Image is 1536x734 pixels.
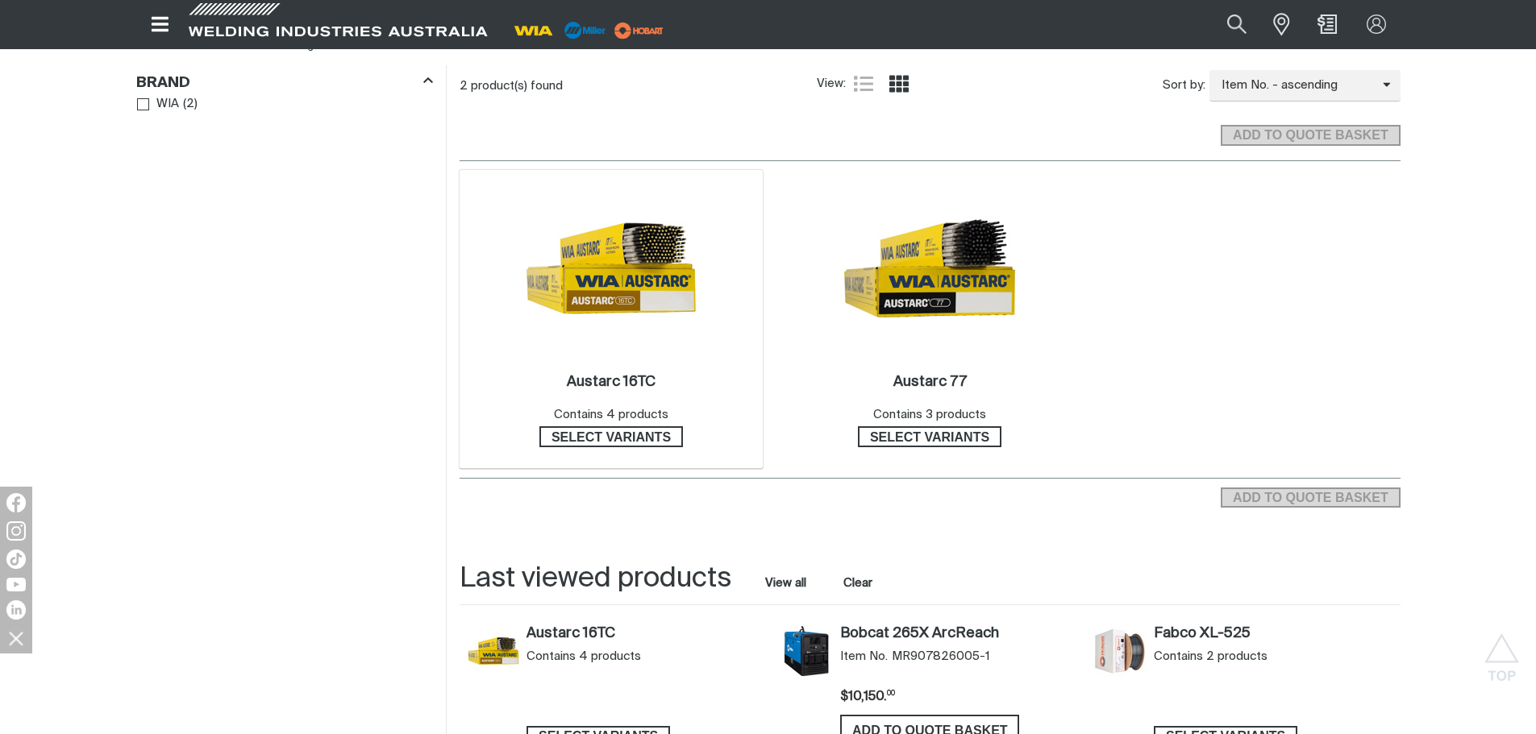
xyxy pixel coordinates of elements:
[6,493,26,512] img: Facebook
[460,106,1401,151] section: Add to cart control
[2,624,30,652] img: hide socials
[1221,487,1400,508] button: Add selected products to the shopping cart
[567,375,656,389] h2: Austarc 16TC
[817,75,846,93] span: View:
[893,375,967,389] h2: Austarc 77
[892,649,990,665] span: MR907826005-1
[1163,77,1205,95] span: Sort by:
[840,625,1078,643] a: Bobcat 265X ArcReach
[554,406,668,425] div: Contains 4 products
[765,575,806,591] a: View all last viewed products
[6,521,26,541] img: Instagram
[1222,487,1398,508] span: ADD TO QUOTE BASKET
[893,373,967,392] a: Austarc 77
[525,182,697,355] img: Austarc 16TC
[136,65,433,116] aside: Filters
[1209,6,1264,43] button: Search products
[1484,633,1520,670] button: Scroll to top
[137,93,180,115] a: WIA
[541,426,681,447] span: Select variants
[610,19,668,43] img: miller
[460,65,1401,106] section: Product list controls
[567,373,656,392] a: Austarc 16TC
[1221,125,1400,146] button: Add selected products to the shopping cart
[6,549,26,569] img: TikTok
[468,625,519,677] img: Austarc 16TC
[840,649,888,665] span: Item No.
[840,689,1078,706] div: Price
[780,625,832,677] img: Bobcat 265X ArcReach
[840,690,895,703] span: $10,150.
[1314,15,1340,34] a: Shopping cart (0 product(s))
[1222,125,1398,146] span: ADD TO QUOTE BASKET
[1221,483,1400,508] section: Add to cart control
[156,95,179,114] span: WIA
[858,426,1001,447] a: Select variants of Austarc 77
[860,426,1000,447] span: Select variants
[1154,649,1392,665] div: Contains 2 products
[460,78,817,94] div: 2
[471,80,563,92] span: product(s) found
[873,406,986,425] div: Contains 3 products
[1209,77,1383,95] span: Item No. - ascending
[136,74,190,93] h3: Brand
[1154,625,1392,643] a: Fabco XL-525
[843,182,1016,355] img: Austarc 77
[1094,625,1146,677] img: Fabco XL-525
[6,578,26,591] img: YouTube
[460,561,731,597] h2: Last viewed products
[840,572,876,594] button: Clear all last viewed products
[527,649,764,665] div: Contains 4 products
[183,95,198,114] span: ( 2 )
[527,625,764,643] a: Austarc 16TC
[610,24,668,36] a: miller
[887,690,895,697] sup: 00
[137,93,432,115] ul: Brand
[1189,6,1264,43] input: Product name or item number...
[6,600,26,620] img: LinkedIn
[854,74,873,93] a: List view
[136,71,433,93] div: Brand
[539,426,683,447] a: Select variants of Austarc 16TC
